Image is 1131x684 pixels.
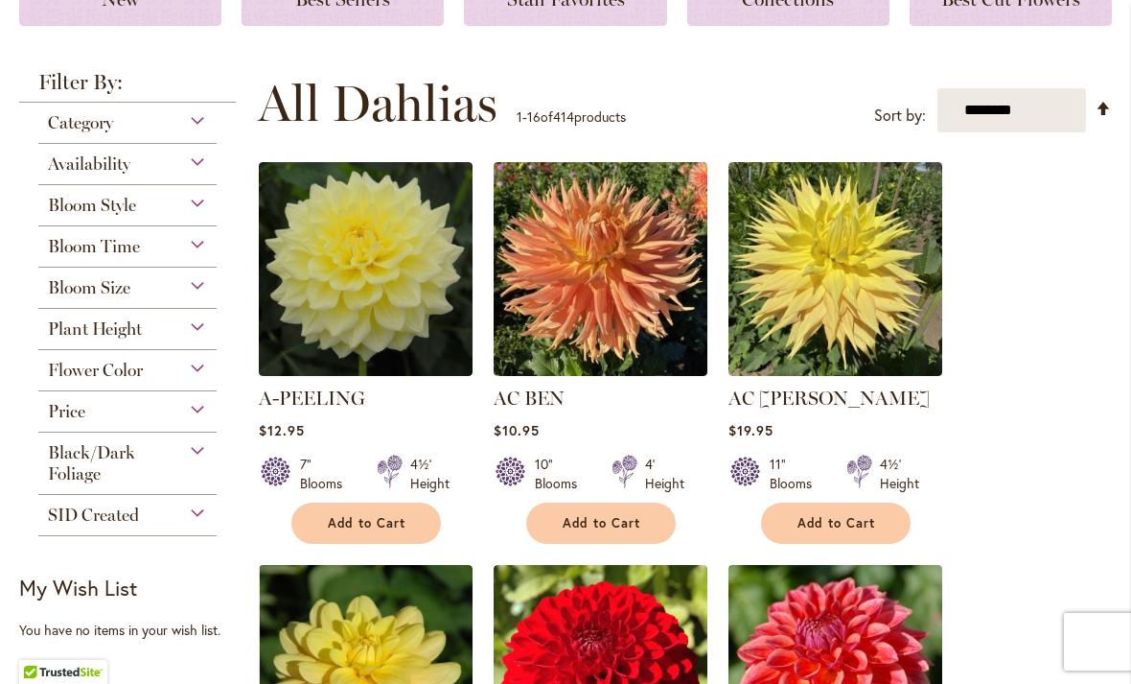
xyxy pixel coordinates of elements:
span: Add to Cart [328,515,406,531]
span: Black/Dark Foliage [48,442,135,484]
span: 414 [553,107,574,126]
span: Bloom Size [48,277,130,298]
strong: My Wish List [19,574,137,601]
a: AC Jeri [728,362,942,380]
span: Category [48,112,113,133]
div: 11" Blooms [770,455,823,493]
img: AC BEN [494,162,707,376]
div: 4½' Height [410,455,450,493]
div: 4' Height [645,455,684,493]
strong: Filter By: [19,72,236,103]
span: Plant Height [48,318,142,340]
div: 10" Blooms [535,455,589,493]
button: Add to Cart [761,503,911,544]
span: Add to Cart [797,515,876,531]
a: AC BEN [494,362,707,380]
span: Flower Color [48,360,143,381]
img: AC Jeri [728,162,942,376]
div: You have no items in your wish list. [19,621,247,640]
span: $12.95 [259,421,305,439]
button: Add to Cart [526,503,676,544]
span: $10.95 [494,421,540,439]
span: Availability [48,153,130,175]
a: A-Peeling [259,362,473,380]
label: Sort by: [874,98,926,133]
span: All Dahlias [258,75,497,132]
div: 4½' Height [880,455,919,493]
span: Add to Cart [563,515,641,531]
span: 1 [517,107,522,126]
iframe: Launch Accessibility Center [14,616,68,670]
img: A-Peeling [259,162,473,376]
span: Bloom Time [48,236,140,257]
a: A-PEELING [259,387,365,410]
div: 7" Blooms [300,455,354,493]
button: Add to Cart [291,503,441,544]
span: 16 [527,107,541,126]
a: AC [PERSON_NAME] [728,387,930,410]
span: Bloom Style [48,195,136,216]
span: $19.95 [728,421,773,439]
a: AC BEN [494,387,565,410]
span: SID Created [48,505,139,526]
span: Price [48,401,85,422]
p: - of products [517,102,626,132]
